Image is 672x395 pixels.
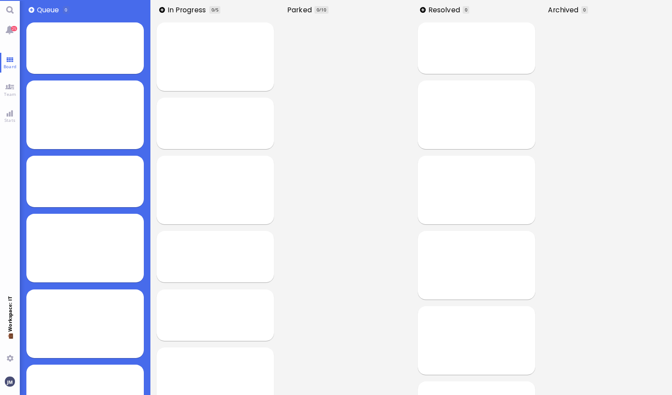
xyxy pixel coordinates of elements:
[1,63,18,69] span: Board
[583,7,586,13] span: 0
[159,7,165,13] button: Add
[420,7,426,13] button: Add
[214,7,219,13] span: /5
[287,5,314,15] span: Parked
[11,26,17,31] span: 25
[65,7,67,13] span: 0
[7,332,13,351] span: 💼 Workspace: IT
[548,5,581,15] span: Archived
[465,7,467,13] span: 0
[212,7,214,13] span: 0
[29,7,34,13] button: Add
[2,91,18,97] span: Team
[428,5,463,15] span: Resolved
[5,377,15,386] img: You
[319,7,326,13] span: /10
[37,5,62,15] span: Queue
[168,5,209,15] span: In progress
[317,7,319,13] span: 0
[2,117,18,123] span: Stats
